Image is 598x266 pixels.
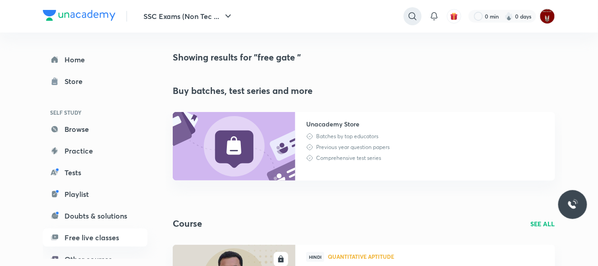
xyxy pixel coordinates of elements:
[306,252,324,262] span: Hindi
[328,254,544,259] span: Quantitative Aptitude
[173,51,555,64] h4: Showing results for "free gate "
[64,76,88,87] div: Store
[316,143,390,151] p: Previous year question papers
[173,112,555,181] a: Generic CardUnacademy StoreBatches by top educatorsPrevious year question papersComprehensive tes...
[316,132,378,140] p: Batches by top educators
[43,207,147,225] a: Doubts & solutions
[447,9,461,23] button: avatar
[43,229,147,247] a: Free live classes
[450,12,458,20] img: avatar
[43,10,115,23] a: Company Logo
[138,7,239,25] button: SSC Exams (Non Tec ...
[328,254,544,260] a: Quantitative Aptitude
[173,112,295,181] img: Generic Card
[43,51,147,69] a: Home
[531,219,555,229] a: SEE ALL
[306,119,397,129] p: Unacademy Store
[505,12,514,21] img: streak
[540,9,555,24] img: Gopal sharma
[43,72,147,90] a: Store
[43,185,147,203] a: Playlist
[43,105,147,120] h6: SELF STUDY
[567,199,578,210] img: ttu
[43,120,147,138] a: Browse
[43,163,147,182] a: Tests
[173,84,313,98] h2: Buy batches, test series and more
[316,154,381,162] p: Comprehensive test series
[43,142,147,160] a: Practice
[173,217,202,230] h2: Course
[43,10,115,21] img: Company Logo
